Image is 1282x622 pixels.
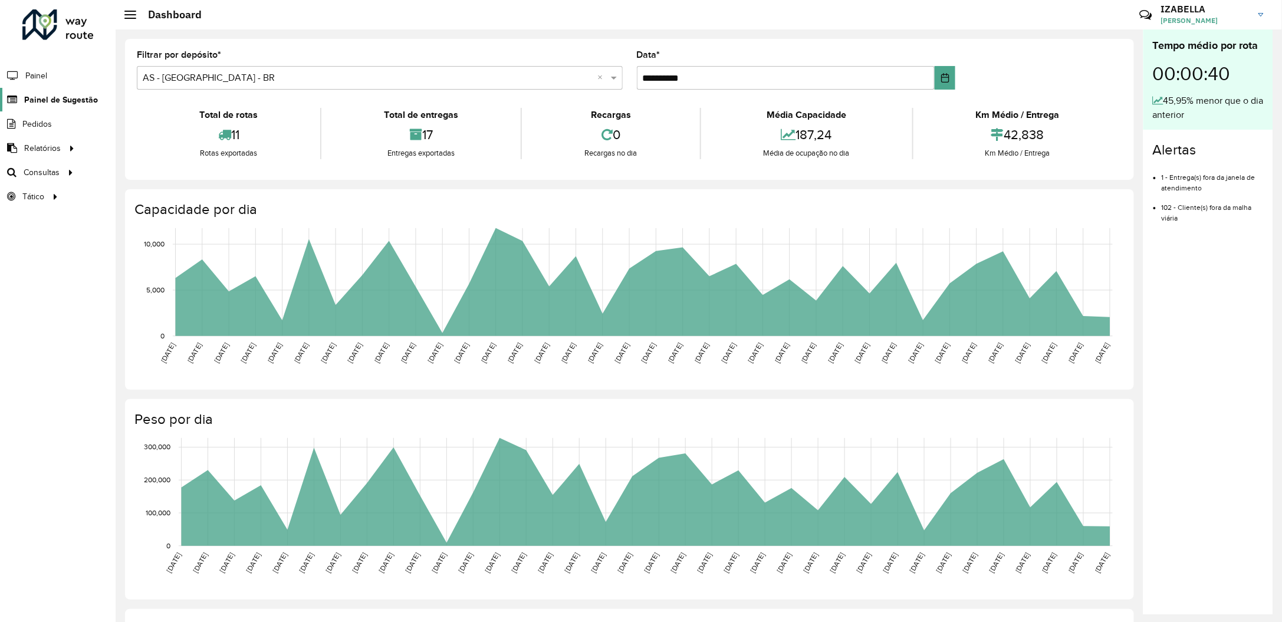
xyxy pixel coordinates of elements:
[1094,552,1111,574] text: [DATE]
[1041,552,1058,574] text: [DATE]
[1040,342,1057,364] text: [DATE]
[961,342,978,364] text: [DATE]
[25,70,47,82] span: Painel
[186,342,203,364] text: [DATE]
[140,108,317,122] div: Total de rotas
[598,71,608,85] span: Clear all
[1161,15,1250,26] span: [PERSON_NAME]
[525,147,696,159] div: Recargas no dia
[696,552,713,574] text: [DATE]
[908,552,925,574] text: [DATE]
[292,342,310,364] text: [DATE]
[137,48,221,62] label: Filtrar por depósito
[616,552,633,574] text: [DATE]
[1014,552,1031,574] text: [DATE]
[1153,94,1264,122] div: 45,95% menor que o dia anterior
[987,342,1004,364] text: [DATE]
[1153,141,1264,159] h4: Alertas
[775,552,793,574] text: [DATE]
[722,552,739,574] text: [DATE]
[704,108,909,122] div: Média Capacidade
[533,342,550,364] text: [DATE]
[373,342,390,364] text: [DATE]
[525,122,696,147] div: 0
[704,122,909,147] div: 187,24
[159,342,176,364] text: [DATE]
[271,552,288,574] text: [DATE]
[457,552,474,574] text: [DATE]
[218,552,235,574] text: [DATE]
[484,552,501,574] text: [DATE]
[640,342,657,364] text: [DATE]
[134,201,1122,218] h4: Capacidade por dia
[693,342,711,364] text: [DATE]
[563,552,580,574] text: [DATE]
[351,552,368,574] text: [DATE]
[245,552,262,574] text: [DATE]
[637,48,660,62] label: Data
[747,342,764,364] text: [DATE]
[1162,163,1264,193] li: 1 - Entrega(s) fora da janela de atendimento
[140,147,317,159] div: Rotas exportadas
[587,342,604,364] text: [DATE]
[961,552,978,574] text: [DATE]
[1153,38,1264,54] div: Tempo médio por rota
[324,552,341,574] text: [DATE]
[643,552,660,574] text: [DATE]
[669,552,686,574] text: [DATE]
[324,122,518,147] div: 17
[166,542,170,549] text: 0
[144,240,165,248] text: 10,000
[774,342,791,364] text: [DATE]
[853,342,870,364] text: [DATE]
[324,147,518,159] div: Entregas exportadas
[998,4,1122,35] div: Críticas? Dúvidas? Elogios? Sugestões? Entre em contato conosco!
[720,342,737,364] text: [DATE]
[507,342,524,364] text: [DATE]
[213,342,230,364] text: [DATE]
[880,342,898,364] text: [DATE]
[239,342,257,364] text: [DATE]
[146,286,165,294] text: 5,000
[1162,193,1264,223] li: 102 - Cliente(s) fora da malha viária
[400,342,417,364] text: [DATE]
[1133,2,1158,28] a: Contato Rápido
[165,552,182,574] text: [DATE]
[24,166,60,179] span: Consultas
[749,552,766,574] text: [DATE]
[537,552,554,574] text: [DATE]
[800,342,817,364] text: [DATE]
[377,552,395,574] text: [DATE]
[298,552,315,574] text: [DATE]
[320,342,337,364] text: [DATE]
[134,411,1122,428] h4: Peso por dia
[935,552,952,574] text: [DATE]
[613,342,630,364] text: [DATE]
[525,108,696,122] div: Recargas
[666,342,683,364] text: [DATE]
[22,190,44,203] span: Tático
[1094,342,1111,364] text: [DATE]
[479,342,497,364] text: [DATE]
[24,142,61,154] span: Relatórios
[827,342,844,364] text: [DATE]
[916,108,1119,122] div: Km Médio / Entrega
[324,108,518,122] div: Total de entregas
[1153,54,1264,94] div: 00:00:40
[346,342,363,364] text: [DATE]
[266,342,283,364] text: [DATE]
[560,342,577,364] text: [DATE]
[988,552,1005,574] text: [DATE]
[1014,342,1031,364] text: [DATE]
[855,552,872,574] text: [DATE]
[802,552,819,574] text: [DATE]
[882,552,899,574] text: [DATE]
[933,342,951,364] text: [DATE]
[907,342,924,364] text: [DATE]
[426,342,443,364] text: [DATE]
[1161,4,1250,15] h3: IZABELLA
[935,66,955,90] button: Choose Date
[916,147,1119,159] div: Km Médio / Entrega
[22,118,52,130] span: Pedidos
[590,552,607,574] text: [DATE]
